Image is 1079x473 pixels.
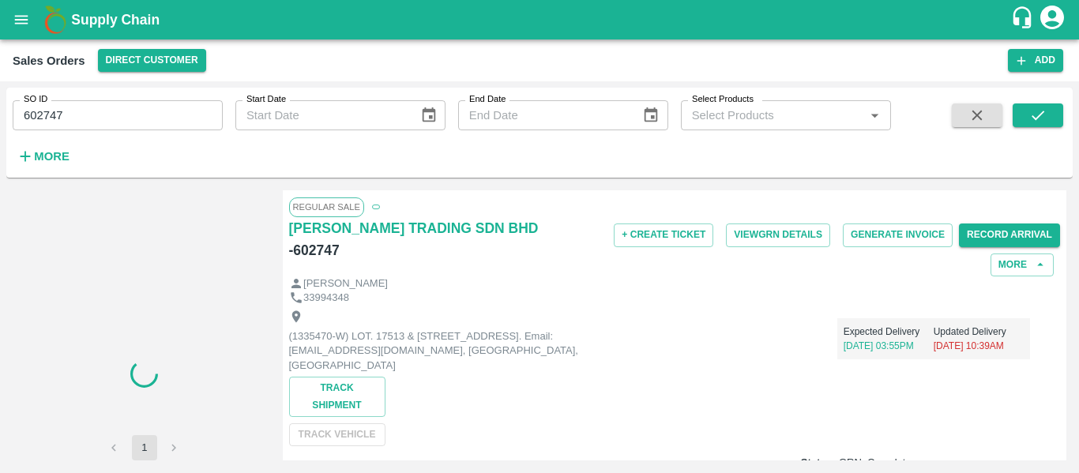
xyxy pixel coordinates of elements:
[991,253,1054,276] button: More
[668,459,753,471] span: [PERSON_NAME]
[843,223,953,246] button: Generate Invoice
[934,325,1024,339] p: Updated Delivery
[864,105,885,126] button: Open
[1008,49,1063,72] button: Add
[289,329,645,374] p: (1335470-W) LOT. 17513 & [STREET_ADDRESS]. Email: [EMAIL_ADDRESS][DOMAIN_NAME], [GEOGRAPHIC_DATA]...
[513,459,592,471] span: [DATE] 10:39 AM
[100,435,190,460] nav: pagination navigation
[3,2,39,38] button: open drawer
[686,105,860,126] input: Select Products
[24,93,47,106] label: SO ID
[13,100,223,130] input: Enter SO ID
[422,459,513,471] label: Expected Delivery :
[235,100,408,130] input: Start Date
[295,459,346,471] label: Sale Type :
[289,239,340,261] h6: - 602747
[289,377,385,416] button: Track Shipment
[1010,6,1038,34] div: customer-support
[726,223,830,246] button: ViewGRN Details
[303,276,388,291] p: [PERSON_NAME]
[289,217,539,239] a: [PERSON_NAME] TRADING SDN BHD
[303,291,349,306] p: 33994348
[469,93,506,106] label: End Date
[98,49,206,72] button: Select DC
[132,435,157,460] button: page 1
[13,143,73,170] button: More
[39,4,71,36] img: logo
[839,456,912,471] span: GRN_Complete
[844,339,934,353] p: [DATE] 03:55PM
[959,223,1060,246] button: Record Arrival
[1038,3,1066,36] div: account of current user
[13,51,85,71] div: Sales Orders
[71,9,1010,31] a: Supply Chain
[458,100,630,130] input: End Date
[289,197,364,216] span: Regular Sale
[611,459,668,471] label: Sales Exec :
[801,456,836,471] label: Status:
[346,459,397,471] span: Fixed Price
[34,150,70,163] strong: More
[71,12,160,28] b: Supply Chain
[414,100,444,130] button: Choose date
[844,325,934,339] p: Expected Delivery
[246,93,286,106] label: Start Date
[636,100,666,130] button: Choose date
[692,93,754,106] label: Select Products
[614,223,713,246] button: + Create Ticket
[934,339,1024,353] p: [DATE] 10:39AM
